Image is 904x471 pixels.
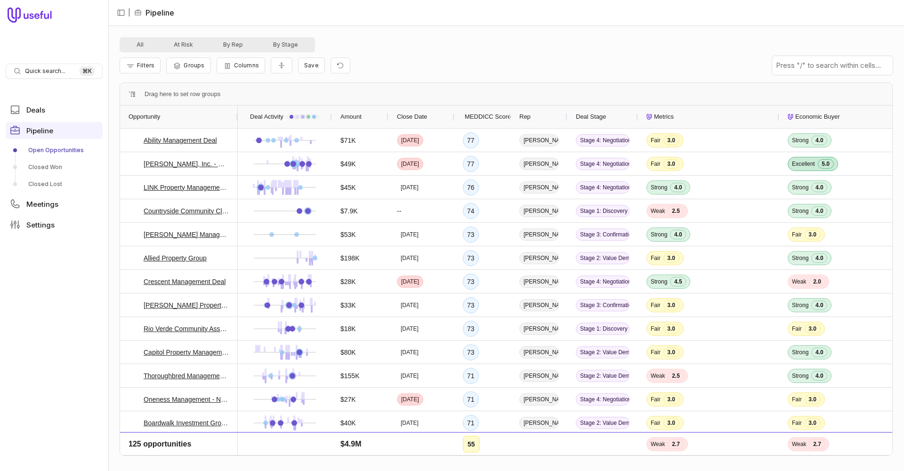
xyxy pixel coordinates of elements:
[519,134,559,146] span: [PERSON_NAME]
[6,195,103,212] a: Meetings
[651,278,667,285] span: Strong
[144,182,229,193] a: LINK Property Management - New Deal
[663,159,679,169] span: 3.0
[805,418,821,428] span: 3.0
[576,276,630,288] span: Stage 4: Negotiation
[663,418,679,428] span: 3.0
[250,111,283,122] span: Deal Activity
[576,228,630,241] span: Stage 3: Confirmation
[651,207,665,215] span: Weak
[792,349,808,356] span: Strong
[467,441,475,452] div: 71
[467,394,475,405] div: 71
[401,160,419,168] time: [DATE]
[340,276,356,287] span: $28K
[208,39,258,50] button: By Rep
[340,158,356,170] span: $49K
[340,252,359,264] span: $198K
[811,300,827,310] span: 4.0
[6,216,103,233] a: Settings
[467,205,475,217] div: 74
[651,231,667,238] span: Strong
[401,254,419,262] time: [DATE]
[651,349,661,356] span: Fair
[651,396,661,403] span: Fair
[467,323,475,334] div: 73
[651,301,661,309] span: Fair
[576,134,630,146] span: Stage 4: Negotiation
[25,67,65,75] span: Quick search...
[670,277,686,286] span: 4.5
[340,417,356,429] span: $40K
[467,417,475,429] div: 71
[467,300,475,311] div: 73
[576,205,630,217] span: Stage 1: Discovery
[234,62,259,69] span: Columns
[811,136,827,145] span: 4.0
[811,253,827,263] span: 4.0
[144,370,229,382] a: Thoroughbred Management - New Deal
[144,441,229,452] a: Birchwood Property Management Deal
[401,278,419,285] time: [DATE]
[576,111,606,122] span: Deal Stage
[792,419,802,427] span: Fair
[26,201,58,208] span: Meetings
[467,347,475,358] div: 73
[258,39,313,50] button: By Stage
[805,395,821,404] span: 3.0
[651,160,661,168] span: Fair
[401,184,419,191] time: [DATE]
[340,205,358,217] span: $7.9K
[467,158,475,170] div: 77
[397,111,427,122] span: Close Date
[159,39,208,50] button: At Risk
[144,417,229,429] a: Boardwalk Investment Group, Inc - New Deal
[792,396,802,403] span: Fair
[519,228,559,241] span: [PERSON_NAME]
[145,89,220,100] div: Row Groups
[792,372,808,380] span: Strong
[144,347,229,358] a: Capitol Property Management
[576,299,630,311] span: Stage 3: Confirmation
[576,393,630,406] span: Stage 4: Negotiation
[144,135,217,146] a: Ability Management Deal
[519,346,559,358] span: [PERSON_NAME]
[144,158,229,170] a: [PERSON_NAME], Inc. - New Deal
[144,394,229,405] a: Oneness Management - New Deal
[576,417,630,429] span: Stage 2: Value Demonstration
[121,39,159,50] button: All
[340,323,356,334] span: $18K
[663,253,679,263] span: 3.0
[792,443,806,450] span: Weak
[340,182,356,193] span: $45K
[467,182,475,193] div: 76
[651,184,667,191] span: Strong
[467,276,475,287] div: 73
[271,57,292,74] button: Collapse all rows
[792,207,808,215] span: Strong
[519,205,559,217] span: [PERSON_NAME]
[401,443,419,450] time: [DATE]
[401,231,419,238] time: [DATE]
[663,348,679,357] span: 3.0
[519,417,559,429] span: [PERSON_NAME]
[668,206,684,216] span: 2.5
[519,158,559,170] span: [PERSON_NAME]
[6,177,103,192] a: Closed Lost
[576,181,630,194] span: Stage 4: Negotiation
[467,229,475,240] div: 73
[651,325,661,333] span: Fair
[792,278,806,285] span: Weak
[465,111,511,122] span: MEDDICC Score
[654,111,674,122] span: Metrics
[519,181,559,194] span: [PERSON_NAME]
[576,346,630,358] span: Stage 2: Value Demonstration
[811,348,827,357] span: 4.0
[137,62,154,69] span: Filters
[401,372,419,380] time: [DATE]
[120,57,161,73] button: Filter Pipeline
[792,231,802,238] span: Fair
[145,89,220,100] span: Drag here to set row groups
[811,183,827,192] span: 4.0
[401,325,419,333] time: [DATE]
